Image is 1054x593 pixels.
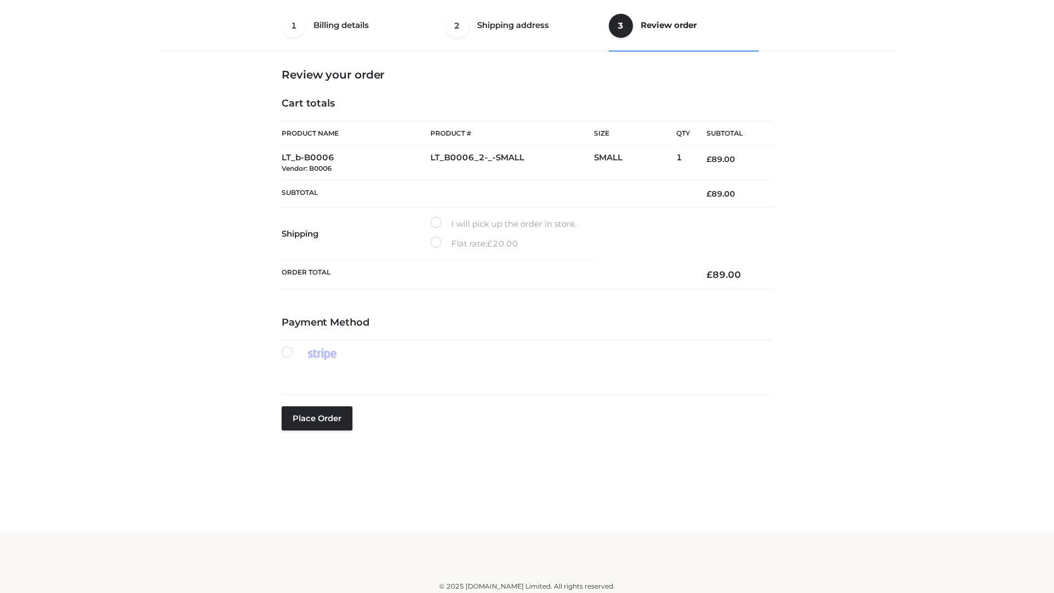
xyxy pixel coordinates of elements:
bdi: 89.00 [707,269,741,280]
small: Vendor: B0006 [282,164,332,172]
h4: Cart totals [282,98,772,110]
th: Order Total [282,260,690,289]
label: Flat rate: [430,237,518,251]
button: Place order [282,406,352,430]
th: Subtotal [282,180,690,207]
th: Subtotal [690,121,772,146]
h3: Review your order [282,68,772,81]
th: Size [594,121,671,146]
bdi: 20.00 [487,238,518,249]
span: £ [707,269,713,280]
th: Qty [676,121,690,146]
span: £ [487,238,492,249]
td: 1 [676,146,690,181]
h4: Payment Method [282,317,772,329]
th: Product Name [282,121,430,146]
th: Product # [430,121,594,146]
td: LT_B0006_2-_-SMALL [430,146,594,181]
bdi: 89.00 [707,189,735,199]
bdi: 89.00 [707,154,735,164]
td: LT_b-B0006 [282,146,430,181]
th: Shipping [282,208,430,260]
span: £ [707,154,711,164]
div: © 2025 [DOMAIN_NAME] Limited. All rights reserved. [163,581,891,592]
span: £ [707,189,711,199]
label: I will pick up the order in store. [430,217,576,231]
td: SMALL [594,146,676,181]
